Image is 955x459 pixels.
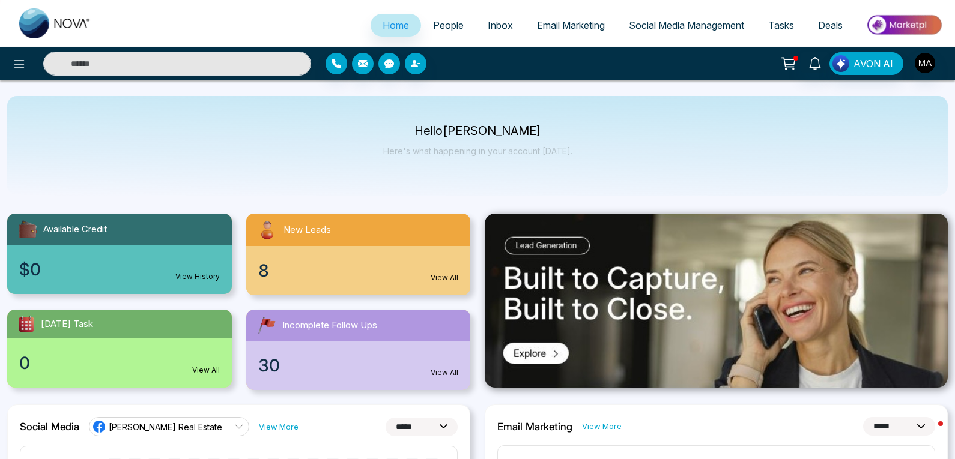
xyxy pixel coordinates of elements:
[832,55,849,72] img: Lead Flow
[806,14,855,37] a: Deals
[17,314,36,334] img: todayTask.svg
[383,19,409,31] span: Home
[756,14,806,37] a: Tasks
[19,8,91,38] img: Nova CRM Logo
[239,310,478,390] a: Incomplete Follow Ups30View All
[476,14,525,37] a: Inbox
[829,52,903,75] button: AVON AI
[239,214,478,295] a: New Leads8View All
[488,19,513,31] span: Inbox
[41,317,93,331] span: [DATE] Task
[582,421,622,432] a: View More
[20,421,79,433] h2: Social Media
[915,53,935,73] img: User Avatar
[383,126,572,136] p: Hello [PERSON_NAME]
[283,223,331,237] span: New Leads
[861,11,948,38] img: Market-place.gif
[256,218,279,241] img: newLeads.svg
[43,223,107,236] span: Available Credit
[259,421,299,433] a: View More
[19,257,41,282] span: $0
[371,14,421,37] a: Home
[485,214,948,388] img: .
[256,314,277,336] img: followUps.svg
[192,365,220,376] a: View All
[431,367,458,378] a: View All
[282,319,377,332] span: Incomplete Follow Ups
[109,421,222,433] span: [PERSON_NAME] Real Estate
[431,272,458,283] a: View All
[19,350,30,376] span: 0
[853,56,893,71] span: AVON AI
[258,353,280,378] span: 30
[17,218,38,240] img: availableCredit.svg
[433,19,464,31] span: People
[421,14,476,37] a: People
[537,19,605,31] span: Email Marketing
[497,421,572,433] h2: Email Marketing
[258,258,269,283] span: 8
[818,19,843,31] span: Deals
[383,146,572,156] p: Here's what happening in your account [DATE].
[175,271,220,282] a: View History
[914,418,943,447] iframe: Intercom live chat
[629,19,744,31] span: Social Media Management
[525,14,617,37] a: Email Marketing
[768,19,794,31] span: Tasks
[617,14,756,37] a: Social Media Management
